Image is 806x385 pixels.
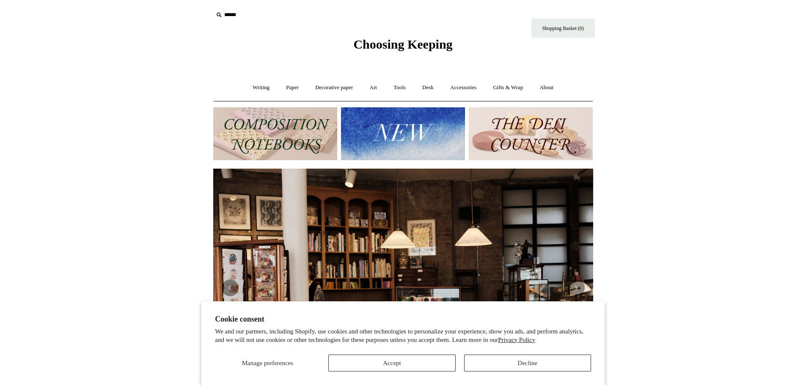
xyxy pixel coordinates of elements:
[415,76,441,99] a: Desk
[242,360,293,366] span: Manage preferences
[245,76,277,99] a: Writing
[485,76,531,99] a: Gifts & Wrap
[215,355,320,371] button: Manage preferences
[469,107,593,160] img: The Deli Counter
[353,37,452,51] span: Choosing Keeping
[532,76,561,99] a: About
[531,19,595,38] a: Shopping Basket (0)
[498,336,535,343] a: Privacy Policy
[464,355,591,371] button: Decline
[353,44,452,50] a: Choosing Keeping
[213,107,337,160] img: 202302 Composition ledgers.jpg__PID:69722ee6-fa44-49dd-a067-31375e5d54ec
[222,279,239,296] button: Previous
[278,76,306,99] a: Paper
[215,328,591,344] p: We and our partners, including Shopify, use cookies and other technologies to personalize your ex...
[328,355,455,371] button: Accept
[308,76,360,99] a: Decorative paper
[386,76,413,99] a: Tools
[341,107,465,160] img: New.jpg__PID:f73bdf93-380a-4a35-bcfe-7823039498e1
[362,76,385,99] a: Art
[443,76,484,99] a: Accessories
[215,315,591,324] h2: Cookie consent
[568,279,585,296] button: Next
